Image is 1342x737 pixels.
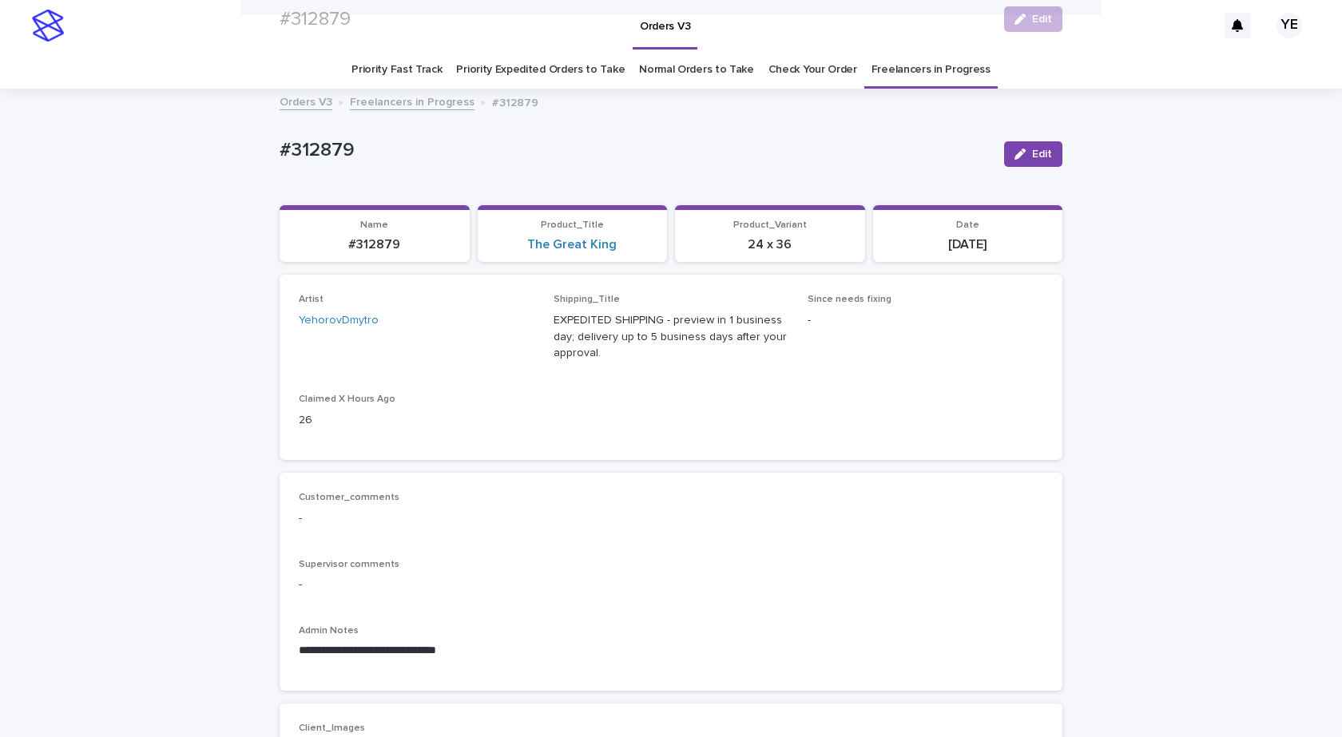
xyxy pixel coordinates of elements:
[883,237,1054,252] p: [DATE]
[299,394,395,404] span: Claimed X Hours Ago
[351,51,442,89] a: Priority Fast Track
[289,237,460,252] p: #312879
[360,220,388,230] span: Name
[1032,149,1052,160] span: Edit
[768,51,857,89] a: Check Your Order
[956,220,979,230] span: Date
[639,51,754,89] a: Normal Orders to Take
[32,10,64,42] img: stacker-logo-s-only.png
[1004,141,1062,167] button: Edit
[299,723,365,733] span: Client_Images
[527,237,617,252] a: The Great King
[492,93,538,110] p: #312879
[808,295,891,304] span: Since needs fixing
[1276,13,1302,38] div: YE
[299,560,399,569] span: Supervisor comments
[872,51,991,89] a: Freelancers in Progress
[299,312,379,329] a: YehorovDmytro
[299,510,1043,527] p: -
[299,412,534,429] p: 26
[733,220,807,230] span: Product_Variant
[554,312,789,362] p: EXPEDITED SHIPPING - preview in 1 business day; delivery up to 5 business days after your approval.
[299,295,324,304] span: Artist
[280,139,991,162] p: #312879
[808,312,1043,329] p: -
[456,51,625,89] a: Priority Expedited Orders to Take
[554,295,620,304] span: Shipping_Title
[299,577,1043,593] p: -
[299,493,399,502] span: Customer_comments
[685,237,856,252] p: 24 x 36
[350,92,474,110] a: Freelancers in Progress
[299,626,359,636] span: Admin Notes
[541,220,604,230] span: Product_Title
[280,92,332,110] a: Orders V3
